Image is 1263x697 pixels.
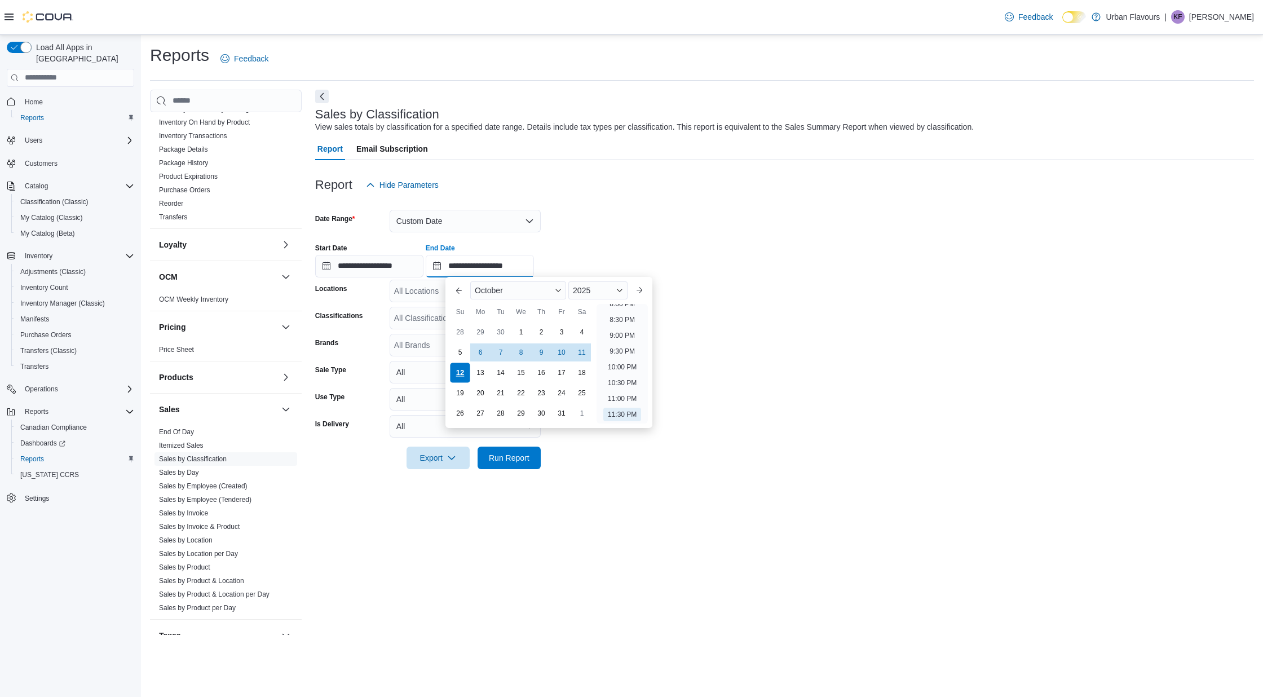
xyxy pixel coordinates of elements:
[159,604,236,612] a: Sales by Product per Day
[1171,10,1185,24] div: Kris Friesen
[20,134,134,147] span: Users
[492,343,510,361] div: day-7
[573,343,591,361] div: day-11
[16,195,93,209] a: Classification (Classic)
[512,364,530,382] div: day-15
[11,311,139,327] button: Manifests
[390,361,541,383] button: All
[512,384,530,402] div: day-22
[568,281,628,299] div: Button. Open the year selector. 2025 is currently selected.
[20,134,47,147] button: Users
[1018,11,1053,23] span: Feedback
[2,248,139,264] button: Inventory
[492,303,510,321] div: Tu
[315,108,439,121] h3: Sales by Classification
[159,239,187,250] h3: Loyalty
[16,468,83,482] a: [US_STATE] CCRS
[603,408,641,421] li: 11:30 PM
[11,343,139,359] button: Transfers (Classic)
[20,249,134,263] span: Inventory
[159,159,208,167] a: Package History
[471,323,489,341] div: day-29
[159,523,240,531] a: Sales by Invoice & Product
[532,404,550,422] div: day-30
[597,304,648,424] ul: Time
[159,630,277,641] button: Taxes
[16,265,90,279] a: Adjustments (Classic)
[489,452,529,464] span: Run Report
[159,496,251,504] a: Sales by Employee (Tendered)
[25,407,48,416] span: Reports
[1062,11,1086,23] input: Dark Mode
[603,392,641,405] li: 11:00 PM
[315,255,423,277] input: Press the down key to open a popover containing a calendar.
[16,281,73,294] a: Inventory Count
[573,384,591,402] div: day-25
[234,53,268,64] span: Feedback
[159,536,213,544] a: Sales by Location
[361,174,443,196] button: Hide Parameters
[20,315,49,324] span: Manifests
[20,423,87,432] span: Canadian Compliance
[1106,10,1160,24] p: Urban Flavours
[2,155,139,171] button: Customers
[16,452,134,466] span: Reports
[471,343,489,361] div: day-6
[471,364,489,382] div: day-13
[16,281,134,294] span: Inventory Count
[159,105,253,113] a: Inventory On Hand by Package
[159,372,277,383] button: Products
[20,470,79,479] span: [US_STATE] CCRS
[16,312,54,326] a: Manifests
[1173,10,1182,24] span: KF
[573,404,591,422] div: day-1
[159,295,228,303] a: OCM Weekly Inventory
[573,323,591,341] div: day-4
[16,297,134,310] span: Inventory Manager (Classic)
[159,563,210,571] a: Sales by Product
[159,482,248,490] a: Sales by Employee (Created)
[512,343,530,361] div: day-8
[159,200,183,208] a: Reorder
[20,346,77,355] span: Transfers (Classic)
[16,111,48,125] a: Reports
[16,297,109,310] a: Inventory Manager (Classic)
[315,311,363,320] label: Classifications
[16,195,134,209] span: Classification (Classic)
[20,113,44,122] span: Reports
[16,227,80,240] a: My Catalog (Beta)
[532,364,550,382] div: day-16
[11,295,139,311] button: Inventory Manager (Classic)
[317,138,343,160] span: Report
[553,303,571,321] div: Fr
[11,420,139,435] button: Canadian Compliance
[16,360,134,373] span: Transfers
[16,344,134,358] span: Transfers (Classic)
[159,630,181,641] h3: Taxes
[20,197,89,206] span: Classification (Classic)
[159,213,187,221] a: Transfers
[279,403,293,416] button: Sales
[407,447,470,469] button: Export
[159,550,238,558] a: Sales by Location per Day
[315,121,974,133] div: View sales totals by classification for a specified date range. Details include tax types per cla...
[20,439,65,448] span: Dashboards
[25,252,52,261] span: Inventory
[630,281,648,299] button: Next month
[605,313,639,327] li: 8:30 PM
[532,303,550,321] div: Th
[390,210,541,232] button: Custom Date
[159,186,210,194] a: Purchase Orders
[159,173,218,180] a: Product Expirations
[605,345,639,358] li: 9:30 PM
[11,226,139,241] button: My Catalog (Beta)
[11,280,139,295] button: Inventory Count
[20,95,134,109] span: Home
[150,61,302,228] div: Inventory
[23,11,73,23] img: Cova
[492,323,510,341] div: day-30
[2,94,139,110] button: Home
[315,178,352,192] h3: Report
[20,405,134,418] span: Reports
[11,210,139,226] button: My Catalog (Classic)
